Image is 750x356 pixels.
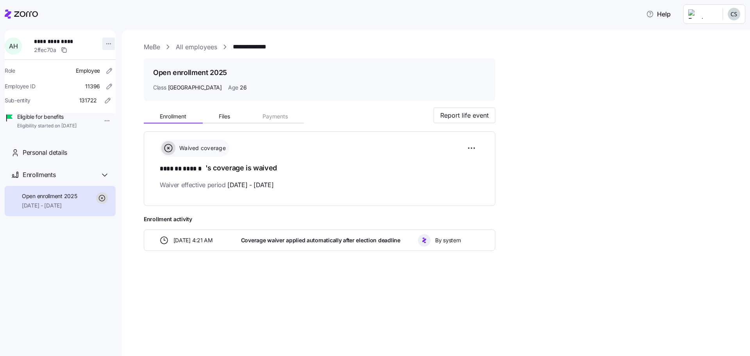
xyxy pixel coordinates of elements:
span: [DATE] 4:21 AM [173,236,213,244]
span: Open enrollment 2025 [22,192,77,200]
span: Role [5,67,15,75]
span: 11396 [85,82,100,90]
span: A H [9,43,18,49]
span: Waiver effective period [160,180,274,190]
a: MeBe [144,42,160,52]
span: Help [646,9,671,19]
span: Enrollment [160,114,186,119]
span: 2ffec70a [34,46,56,54]
span: Files [219,114,230,119]
span: Age [228,84,238,91]
h1: Open enrollment 2025 [153,68,227,77]
span: Payments [262,114,288,119]
span: Eligible for benefits [17,113,77,121]
span: Personal details [23,148,67,157]
button: Report life event [434,107,495,123]
span: Report life event [440,111,489,120]
span: [DATE] - [DATE] [22,202,77,209]
span: Coverage waiver applied automatically after election deadline [241,236,400,244]
span: 131722 [79,97,97,104]
span: 26 [240,84,246,91]
span: By system [435,236,461,244]
span: Employee [76,67,100,75]
a: All employees [176,42,217,52]
button: Help [640,6,677,22]
span: [GEOGRAPHIC_DATA] [168,84,222,91]
span: Eligibility started on [DATE] [17,123,77,129]
span: Employee ID [5,82,36,90]
span: [DATE] - [DATE] [227,180,273,190]
span: Waived coverage [177,144,226,152]
span: Sub-entity [5,97,30,104]
img: Employer logo [688,9,716,19]
span: Enrollment activity [144,215,495,223]
span: Enrollments [23,170,55,180]
span: Class [153,84,166,91]
img: 2df6d97b4bcaa7f1b4a2ee07b0c0b24b [728,8,740,20]
h1: 's coverage is waived [160,163,479,174]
